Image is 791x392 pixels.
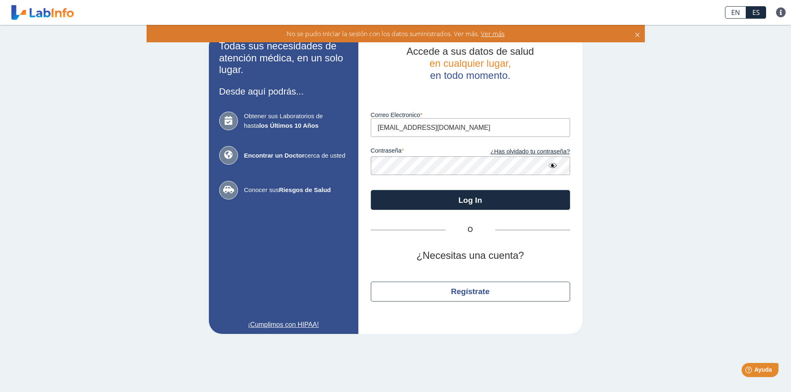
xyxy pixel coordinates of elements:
b: Encontrar un Doctor [244,152,305,159]
span: cerca de usted [244,151,348,161]
label: contraseña [371,147,470,156]
a: ¿Has olvidado tu contraseña? [470,147,570,156]
h3: Desde aquí podrás... [219,86,348,97]
span: Obtener sus Laboratorios de hasta [244,112,348,130]
h2: Todas sus necesidades de atención médica, en un solo lugar. [219,40,348,76]
button: Regístrate [371,282,570,302]
a: ¡Cumplimos con HIPAA! [219,320,348,330]
b: Riesgos de Salud [279,186,331,193]
span: Accede a sus datos de salud [407,46,534,57]
span: Ver más [479,29,504,38]
a: EN [725,6,746,19]
span: Conocer sus [244,185,348,195]
span: No se pudo iniciar la sesión con los datos suministrados. Ver más. [287,29,479,38]
iframe: Help widget launcher [717,360,782,383]
b: los Últimos 10 Años [259,122,318,129]
span: en todo momento. [430,70,510,81]
h2: ¿Necesitas una cuenta? [371,250,570,262]
span: en cualquier lugar, [429,58,511,69]
span: O [446,225,495,235]
label: Correo Electronico [371,112,570,118]
a: ES [746,6,766,19]
button: Log In [371,190,570,210]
